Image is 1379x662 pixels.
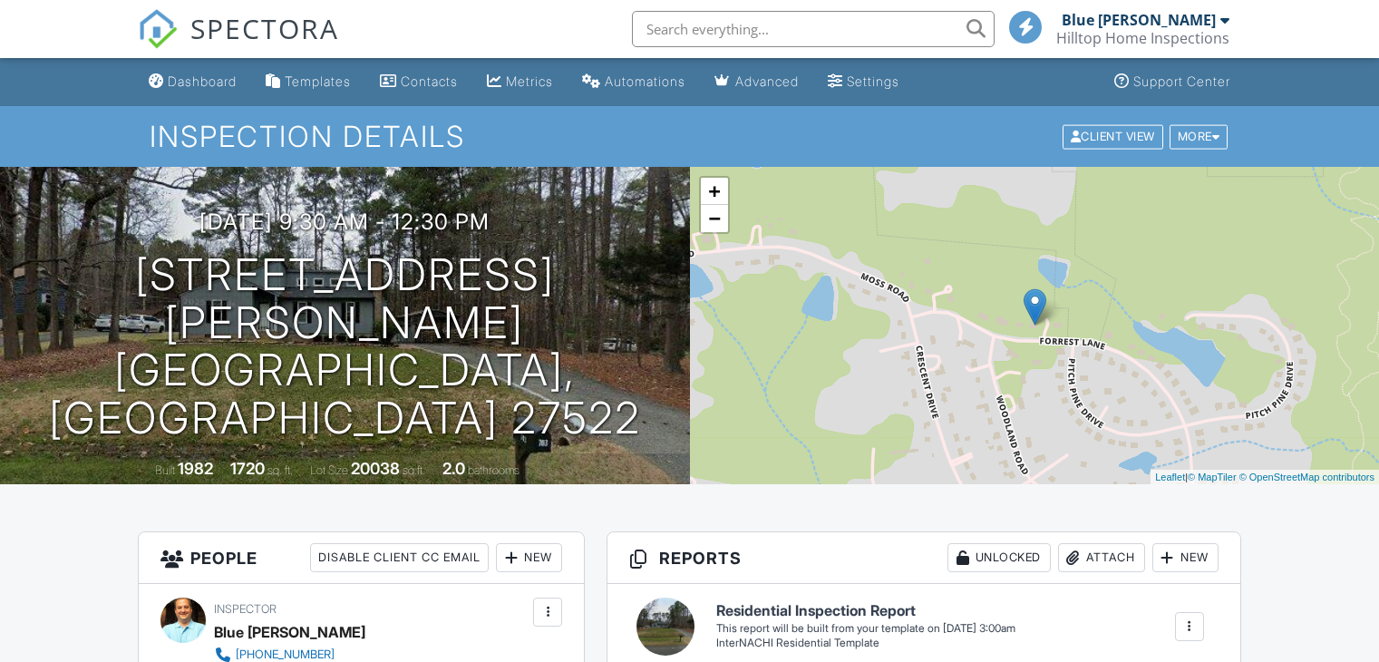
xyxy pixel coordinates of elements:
[29,251,661,443] h1: [STREET_ADDRESS][PERSON_NAME] [GEOGRAPHIC_DATA], [GEOGRAPHIC_DATA] 27522
[716,603,1015,619] h6: Residential Inspection Report
[373,65,465,99] a: Contacts
[1062,11,1216,29] div: Blue [PERSON_NAME]
[716,621,1015,636] div: This report will be built from your template on [DATE] 3:00am
[1107,65,1238,99] a: Support Center
[403,463,425,477] span: sq.ft.
[141,65,244,99] a: Dashboard
[1061,129,1168,142] a: Client View
[310,543,489,572] div: Disable Client CC Email
[178,459,213,478] div: 1982
[155,463,175,477] span: Built
[1188,472,1237,482] a: © MapTiler
[150,121,1229,152] h1: Inspection Details
[947,543,1051,572] div: Unlocked
[267,463,293,477] span: sq. ft.
[310,463,348,477] span: Lot Size
[1151,470,1379,485] div: |
[1155,472,1185,482] a: Leaflet
[716,636,1015,651] div: InterNACHI Residential Template
[214,618,365,646] div: Blue [PERSON_NAME]
[1133,73,1230,89] div: Support Center
[285,73,351,89] div: Templates
[1152,543,1219,572] div: New
[847,73,899,89] div: Settings
[168,73,237,89] div: Dashboard
[707,65,806,99] a: Advanced
[214,602,277,616] span: Inspector
[506,73,553,89] div: Metrics
[1058,543,1145,572] div: Attach
[605,73,685,89] div: Automations
[480,65,560,99] a: Metrics
[496,543,562,572] div: New
[236,647,335,662] div: [PHONE_NUMBER]
[821,65,907,99] a: Settings
[351,459,400,478] div: 20038
[1056,29,1229,47] div: Hilltop Home Inspections
[607,532,1240,584] h3: Reports
[468,463,520,477] span: bathrooms
[1063,124,1163,149] div: Client View
[138,9,178,49] img: The Best Home Inspection Software - Spectora
[632,11,995,47] input: Search everything...
[701,178,728,205] a: Zoom in
[230,459,265,478] div: 1720
[1239,472,1374,482] a: © OpenStreetMap contributors
[199,209,490,234] h3: [DATE] 9:30 am - 12:30 pm
[138,24,339,63] a: SPECTORA
[735,73,799,89] div: Advanced
[575,65,693,99] a: Automations (Basic)
[1170,124,1228,149] div: More
[190,9,339,47] span: SPECTORA
[139,532,584,584] h3: People
[442,459,465,478] div: 2.0
[258,65,358,99] a: Templates
[701,205,728,232] a: Zoom out
[401,73,458,89] div: Contacts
